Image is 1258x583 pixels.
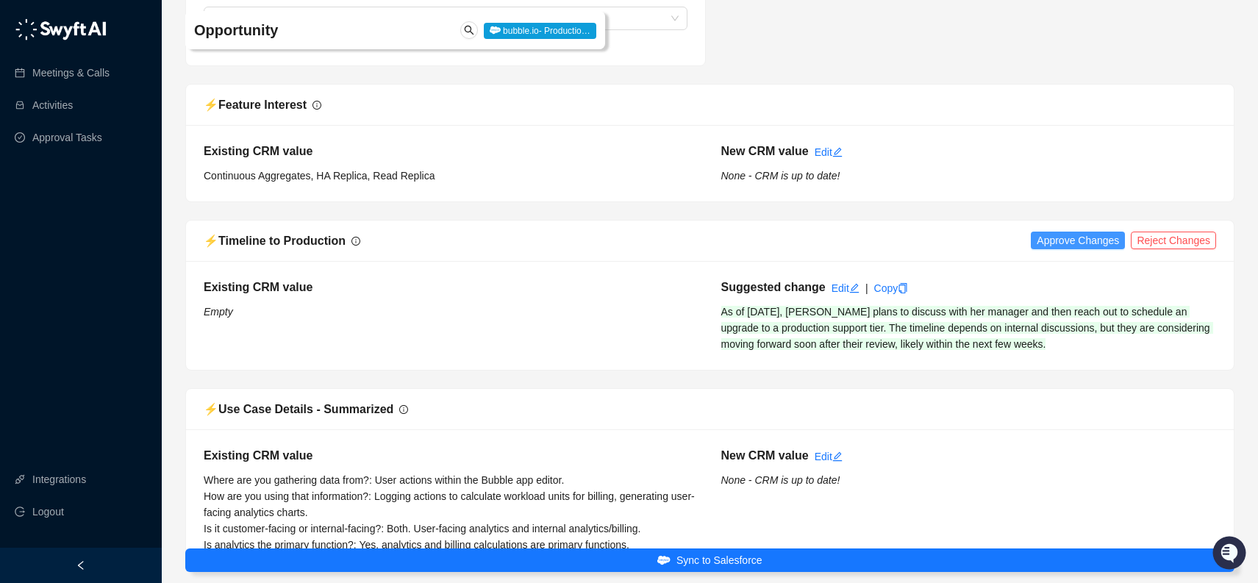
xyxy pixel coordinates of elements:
i: None - CRM is up to date! [721,474,840,486]
h4: Opportunity [194,20,424,40]
a: Edit [815,146,843,158]
span: info-circle [399,405,408,414]
p: Welcome 👋 [15,59,268,82]
h5: New CRM value [721,143,809,160]
a: 📚Docs [9,200,60,226]
button: Sync to Salesforce [185,548,1234,572]
a: Edit [815,451,843,462]
span: info-circle [312,101,321,110]
h5: Existing CRM value [204,279,699,296]
div: | [865,280,868,296]
span: Where are you gathering data from?: User actions within the Bubble app editor. How are you using ... [204,474,695,551]
i: Empty [204,306,233,318]
img: 5124521997842_fc6d7dfcefe973c2e489_88.png [15,133,41,160]
span: info-circle [351,237,360,246]
i: None - CRM is up to date! [721,170,840,182]
span: edit [849,283,859,293]
span: edit [832,451,843,462]
h2: How can we help? [15,82,268,106]
span: Pylon [146,242,178,253]
span: ⚡️ Use Case Details - Summarized [204,403,393,415]
span: logout [15,507,25,517]
h5: New CRM value [721,447,809,465]
span: 00 - Discovery [212,7,679,29]
span: Status [81,206,113,221]
a: Integrations [32,465,86,494]
span: search [464,25,474,35]
h5: Existing CRM value [204,143,699,160]
button: Reject Changes [1131,232,1216,249]
span: Logout [32,497,64,526]
a: Activities [32,90,73,120]
div: We're offline, we'll be back soon [50,148,192,160]
a: bubble.io- Productio… [484,24,596,36]
div: 📚 [15,207,26,219]
a: 📶Status [60,200,119,226]
img: logo-05li4sbe.png [15,18,107,40]
span: bubble.io- Productio… [484,23,596,39]
span: Docs [29,206,54,221]
a: Copy [874,282,909,294]
span: Sync to Salesforce [676,552,762,568]
span: ⚡️ Feature Interest [204,99,307,111]
h5: Suggested change [721,279,826,296]
a: Approval Tasks [32,123,102,152]
button: Approve Changes [1031,232,1125,249]
span: As of [DATE], [PERSON_NAME] plans to discuss with her manager and then reach out to schedule an u... [721,306,1213,350]
span: left [76,560,86,571]
h5: Existing CRM value [204,447,699,465]
span: Reject Changes [1137,232,1210,248]
img: Swyft AI [15,15,44,44]
a: Powered byPylon [104,241,178,253]
div: Start new chat [50,133,241,148]
a: Edit [832,282,859,294]
a: Meetings & Calls [32,58,110,87]
span: Continuous Aggregates, HA Replica, Read Replica [204,170,435,182]
span: Approve Changes [1037,232,1119,248]
div: 📶 [66,207,78,219]
span: edit [832,147,843,157]
span: ⚡️ Timeline to Production [204,235,346,247]
button: Start new chat [250,137,268,155]
span: copy [898,283,908,293]
iframe: Open customer support [1211,534,1251,574]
